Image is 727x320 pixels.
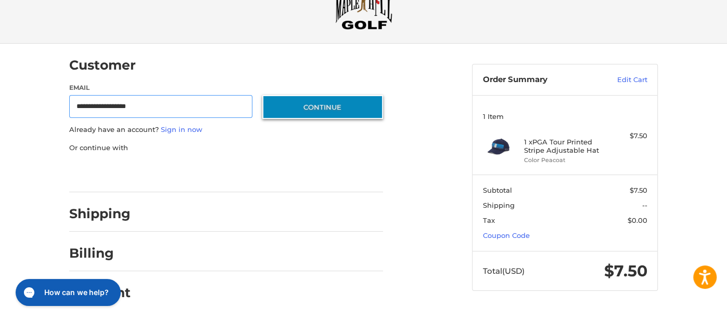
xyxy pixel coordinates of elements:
[69,83,252,92] label: Email
[642,201,647,209] span: --
[154,163,232,182] iframe: PayPal-paylater
[243,163,321,182] iframe: PayPal-venmo
[595,75,647,85] a: Edit Cart
[628,216,647,224] span: $0.00
[483,216,495,224] span: Tax
[483,112,647,121] h3: 1 Item
[483,201,515,209] span: Shipping
[69,245,130,261] h2: Billing
[483,231,530,239] a: Coupon Code
[161,125,202,134] a: Sign in now
[69,206,131,222] h2: Shipping
[483,186,512,194] span: Subtotal
[69,125,383,135] p: Already have an account?
[524,156,604,165] li: Color Peacoat
[483,75,595,85] h3: Order Summary
[606,131,647,141] div: $7.50
[483,266,525,276] span: Total (USD)
[10,275,124,310] iframe: Gorgias live chat messenger
[262,95,383,119] button: Continue
[69,57,136,73] h2: Customer
[66,163,144,182] iframe: PayPal-paypal
[524,138,604,155] h4: 1 x PGA Tour Printed Stripe Adjustable Hat
[630,186,647,194] span: $7.50
[604,261,647,281] span: $7.50
[69,143,383,153] p: Or continue with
